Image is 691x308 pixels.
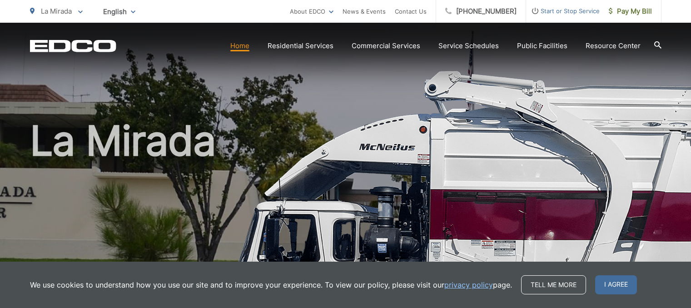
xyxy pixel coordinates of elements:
a: Contact Us [395,6,427,17]
a: About EDCO [290,6,333,17]
a: Tell me more [521,275,586,294]
a: Public Facilities [517,40,567,51]
a: EDCD logo. Return to the homepage. [30,40,116,52]
a: News & Events [343,6,386,17]
a: Home [230,40,249,51]
p: We use cookies to understand how you use our site and to improve your experience. To view our pol... [30,279,512,290]
a: Residential Services [268,40,333,51]
span: I agree [595,275,637,294]
a: Resource Center [586,40,641,51]
span: La Mirada [41,7,72,15]
a: Commercial Services [352,40,420,51]
span: English [96,4,142,20]
a: privacy policy [444,279,493,290]
a: Service Schedules [438,40,499,51]
span: Pay My Bill [609,6,652,17]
